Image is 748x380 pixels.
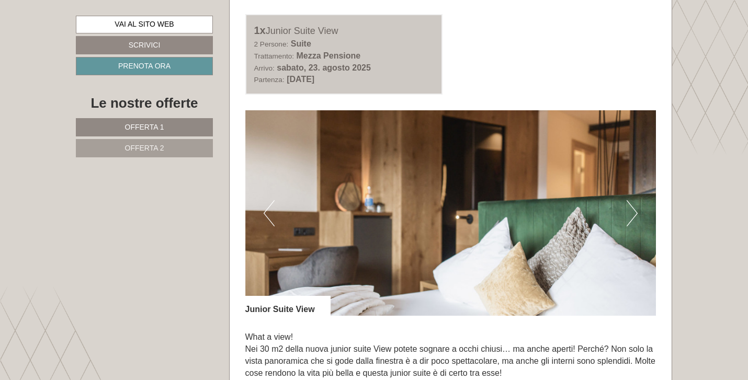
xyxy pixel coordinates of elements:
[254,64,275,72] small: Arrivo:
[297,51,361,60] b: Mezza Pensione
[254,52,294,60] small: Trattamento:
[76,36,213,54] a: Scrivici
[245,110,656,316] img: image
[277,63,371,72] b: sabato, 23. agosto 2025
[291,39,311,48] b: Suite
[254,25,266,36] b: 1x
[76,16,213,33] a: Vai al sito web
[627,200,638,226] button: Next
[254,23,434,38] div: Junior Suite View
[76,94,213,113] div: Le nostre offerte
[264,200,275,226] button: Previous
[245,296,331,316] div: Junior Suite View
[125,123,164,131] span: Offerta 1
[254,40,289,48] small: 2 Persone:
[76,57,213,75] a: Prenota ora
[254,76,285,84] small: Partenza:
[125,144,164,152] span: Offerta 2
[287,75,314,84] b: [DATE]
